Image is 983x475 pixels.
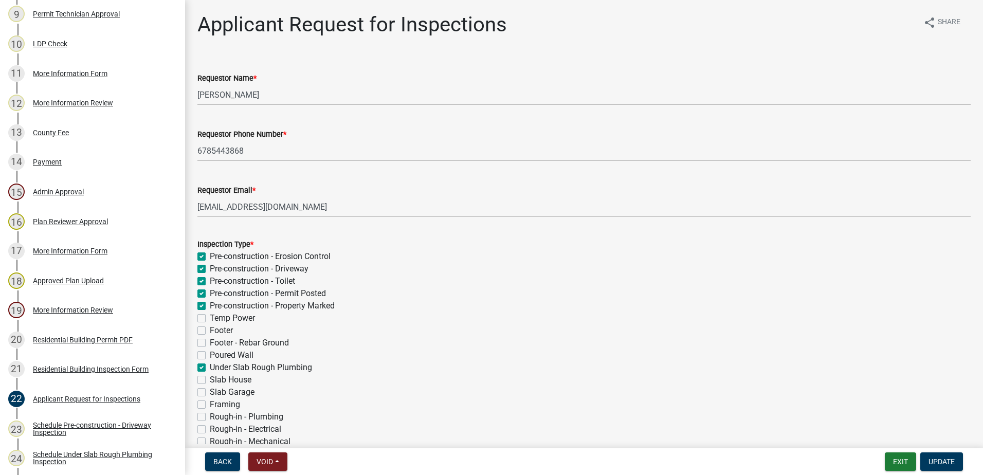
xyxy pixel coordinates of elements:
div: 18 [8,272,25,289]
div: 22 [8,391,25,407]
label: Footer [210,324,233,337]
label: Pre-construction - Driveway [210,263,308,275]
span: Void [257,458,273,466]
label: Requestor Name [197,75,257,82]
div: 23 [8,421,25,437]
label: Pre-construction - Toilet [210,275,295,287]
div: Residential Building Inspection Form [33,366,149,373]
div: More Information Review [33,99,113,106]
div: Applicant Request for Inspections [33,395,140,403]
div: 12 [8,95,25,111]
div: Plan Reviewer Approval [33,218,108,225]
div: 9 [8,6,25,22]
div: 10 [8,35,25,52]
div: County Fee [33,129,69,136]
label: Footer - Rebar Ground [210,337,289,349]
label: Rough-in - Mechanical [210,435,290,448]
label: Inspection Type [197,241,253,248]
button: Void [248,452,287,471]
label: Requestor Email [197,187,256,194]
div: 14 [8,154,25,170]
div: LDP Check [33,40,67,47]
span: Update [929,458,955,466]
span: Share [938,16,960,29]
div: Approved Plan Upload [33,277,104,284]
div: Permit Technician Approval [33,10,120,17]
label: Temp Power [210,312,255,324]
div: 24 [8,450,25,466]
div: 15 [8,184,25,200]
div: More Information Form [33,247,107,254]
div: Payment [33,158,62,166]
label: Rough-in - Plumbing [210,411,283,423]
span: Back [213,458,232,466]
h1: Applicant Request for Inspections [197,12,507,37]
label: Pre-construction - Property Marked [210,300,335,312]
div: 13 [8,124,25,141]
label: Slab Garage [210,386,254,398]
label: Pre-construction - Erosion Control [210,250,331,263]
button: shareShare [915,12,969,32]
div: Admin Approval [33,188,84,195]
div: Schedule Pre-construction - Driveway Inspection [33,422,169,436]
i: share [923,16,936,29]
label: Poured Wall [210,349,253,361]
label: Under Slab Rough Plumbing [210,361,312,374]
button: Update [920,452,963,471]
label: Slab House [210,374,251,386]
button: Back [205,452,240,471]
div: More Information Form [33,70,107,77]
button: Exit [885,452,916,471]
div: 17 [8,243,25,259]
div: More Information Review [33,306,113,314]
div: 16 [8,213,25,230]
div: Residential Building Permit PDF [33,336,133,343]
label: Rough-in - Electrical [210,423,281,435]
label: Requestor Phone Number [197,131,286,138]
div: Schedule Under Slab Rough Plumbing Inspection [33,451,169,465]
label: Framing [210,398,240,411]
div: 19 [8,302,25,318]
div: 11 [8,65,25,82]
div: 20 [8,332,25,348]
label: Pre-construction - Permit Posted [210,287,326,300]
div: 21 [8,361,25,377]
